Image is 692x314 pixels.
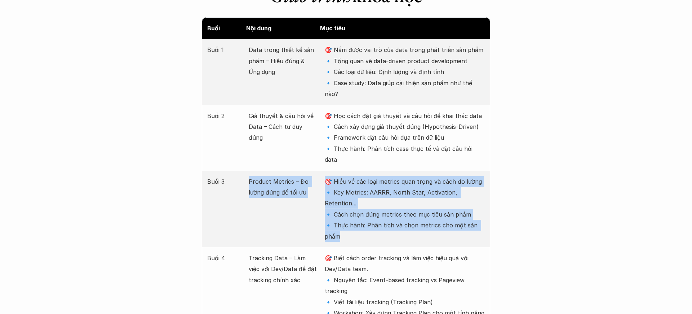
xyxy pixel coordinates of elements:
p: Data trong thiết kế sản phẩm – Hiểu đúng & Ứng dụng [249,44,317,77]
p: 🎯 Hiểu về các loại metrics quan trọng và cách đo lường 🔹 Key Metrics: AARRR, North Star, Activati... [325,176,485,242]
strong: Mục tiêu [320,25,345,32]
p: Giả thuyết & câu hỏi về Data – Cách tư duy đúng [249,110,317,143]
p: Buổi 1 [207,44,241,55]
p: Buổi 3 [207,176,241,187]
p: 🎯 Nắm được vai trò của data trong phát triển sản phẩm 🔹 Tổng quan về data-driven product developm... [325,44,485,99]
p: Product Metrics – Đo lường đúng để tối ưu [249,176,317,198]
strong: Nội dung [246,25,271,32]
p: 🎯 Học cách đặt giả thuyết và câu hỏi để khai thác data 🔹 Cách xây dựng giả thuyết đúng (Hypothesi... [325,110,485,165]
strong: Buổi [207,25,220,32]
p: Buổi 4 [207,253,241,263]
p: Tracking Data – Làm việc với Dev/Data để đặt tracking chính xác [249,253,317,285]
p: Buổi 2 [207,110,241,121]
